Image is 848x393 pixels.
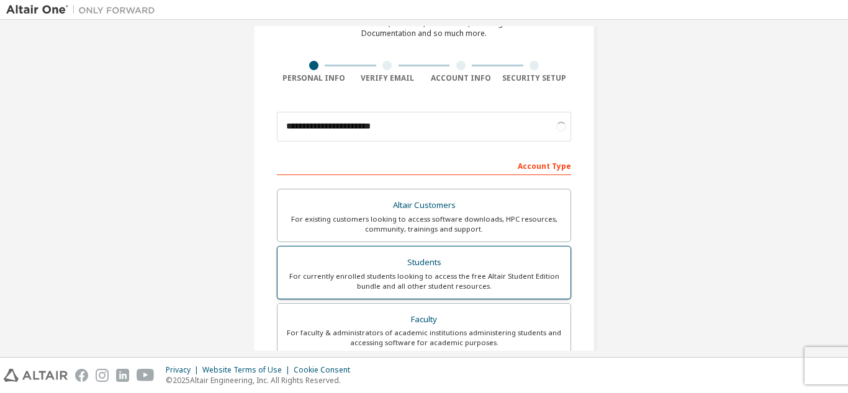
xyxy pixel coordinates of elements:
[277,73,351,83] div: Personal Info
[285,254,563,271] div: Students
[96,369,109,382] img: instagram.svg
[6,4,161,16] img: Altair One
[285,271,563,291] div: For currently enrolled students looking to access the free Altair Student Edition bundle and all ...
[498,73,572,83] div: Security Setup
[202,365,294,375] div: Website Terms of Use
[424,73,498,83] div: Account Info
[285,328,563,348] div: For faculty & administrators of academic institutions administering students and accessing softwa...
[75,369,88,382] img: facebook.svg
[4,369,68,382] img: altair_logo.svg
[285,197,563,214] div: Altair Customers
[351,73,425,83] div: Verify Email
[116,369,129,382] img: linkedin.svg
[137,369,155,382] img: youtube.svg
[277,155,571,175] div: Account Type
[285,214,563,234] div: For existing customers looking to access software downloads, HPC resources, community, trainings ...
[166,365,202,375] div: Privacy
[338,19,510,38] div: For Free Trials, Licenses, Downloads, Learning & Documentation and so much more.
[166,375,358,386] p: © 2025 Altair Engineering, Inc. All Rights Reserved.
[294,365,358,375] div: Cookie Consent
[285,311,563,328] div: Faculty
